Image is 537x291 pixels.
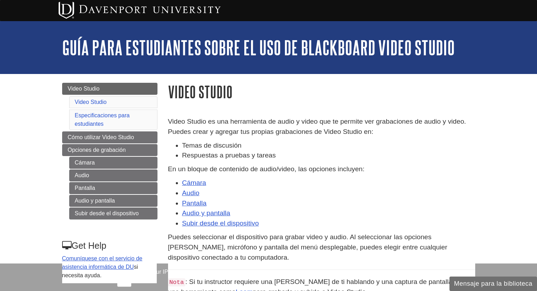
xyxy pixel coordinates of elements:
[68,134,134,140] span: Cómo utilizar Video Studio
[168,83,475,101] h1: Video Studio
[182,150,475,161] li: Respuestas a pruebas y tareas
[62,241,157,251] h3: Get Help
[168,117,475,137] p: Video Studio es una herramienta de audio y video que te permite ver grabaciones de audio y video....
[68,147,126,153] span: Opciones de grabación
[62,144,157,156] a: Opciones de grabación
[68,86,100,92] span: Video Studio
[182,219,259,227] a: Subir desde el dispositivo
[69,195,157,207] a: Audio y pantalla
[182,209,231,217] a: Audio y pantalla
[168,164,475,174] p: En un bloque de contenido de audio/video, las opciones incluyen:
[449,277,537,291] button: Mensaje para la biblioteca
[182,189,199,197] a: Audio
[62,131,157,143] a: Cómo utilizar Video Studio
[182,199,207,207] a: Pantalla
[69,169,157,181] a: Audio
[62,83,157,95] a: Video Studio
[182,141,475,151] li: Temas de discusión
[69,182,157,194] a: Pantalla
[62,37,455,58] a: Guía para estudiantes sobre el uso de Blackboard Video Studio
[75,112,130,127] a: Especificaciones para estudiantes
[69,157,157,169] a: Cámara
[59,2,221,19] img: Davenport University
[75,99,107,105] a: Video Studio
[69,208,157,219] a: Subir desde el dispositivo
[168,232,475,262] p: Puedes seleccionar el dispositivo para grabar video y audio. Al seleccionar las opciones [PERSON_...
[62,254,157,280] p: si necesita ayuda.
[182,179,206,186] a: Cámara
[168,278,185,286] code: Nota
[62,255,143,270] a: Comuníquese con el servicio de asistencia informática de DU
